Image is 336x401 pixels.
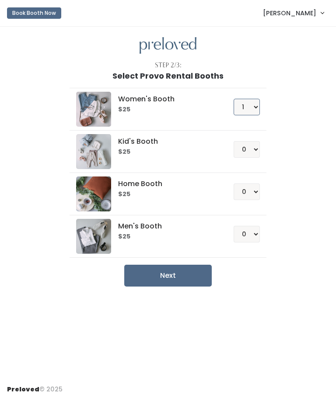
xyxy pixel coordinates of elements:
img: preloved logo [76,92,111,127]
img: preloved logo [76,176,111,211]
h6: $25 [118,191,213,198]
img: preloved logo [76,134,111,169]
a: Book Booth Now [7,3,61,23]
span: [PERSON_NAME] [263,8,316,18]
div: Step 2/3: [155,61,182,70]
button: Book Booth Now [7,7,61,19]
button: Next [124,265,212,287]
h5: Women's Booth [118,95,213,103]
h6: $25 [118,149,213,156]
span: Preloved [7,385,39,394]
img: preloved logo [140,37,196,54]
div: © 2025 [7,378,63,394]
h6: $25 [118,106,213,113]
h5: Kid's Booth [118,138,213,145]
h5: Home Booth [118,180,213,188]
img: preloved logo [76,219,111,254]
h5: Men's Booth [118,222,213,230]
h1: Select Provo Rental Booths [112,72,224,80]
a: [PERSON_NAME] [254,3,332,22]
h6: $25 [118,233,213,240]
